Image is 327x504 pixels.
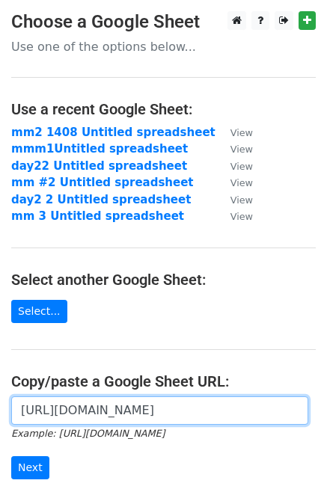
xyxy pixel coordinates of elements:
small: View [230,144,253,155]
h4: Select another Google Sheet: [11,271,316,289]
small: Example: [URL][DOMAIN_NAME] [11,428,165,439]
p: Use one of the options below... [11,39,316,55]
small: View [230,127,253,138]
a: Select... [11,300,67,323]
a: day2 2 Untitled spreadsheet [11,193,191,206]
small: View [230,161,253,172]
h4: Copy/paste a Google Sheet URL: [11,372,316,390]
h4: Use a recent Google Sheet: [11,100,316,118]
small: View [230,194,253,206]
a: View [216,159,253,173]
a: View [216,176,253,189]
a: mm2 1408 Untitled spreadsheet [11,126,216,139]
a: View [216,142,253,156]
a: mmm1Untitled spreadsheet [11,142,188,156]
a: day22 Untitled spreadsheet [11,159,187,173]
iframe: Chat Widget [252,432,327,504]
a: View [216,126,253,139]
input: Next [11,456,49,479]
a: View [216,209,253,223]
a: mm 3 Untitled spreadsheet [11,209,184,223]
a: mm #2 Untitled spreadsheet [11,176,194,189]
a: View [216,193,253,206]
small: View [230,211,253,222]
input: Paste your Google Sheet URL here [11,396,308,425]
h3: Choose a Google Sheet [11,11,316,33]
small: View [230,177,253,188]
